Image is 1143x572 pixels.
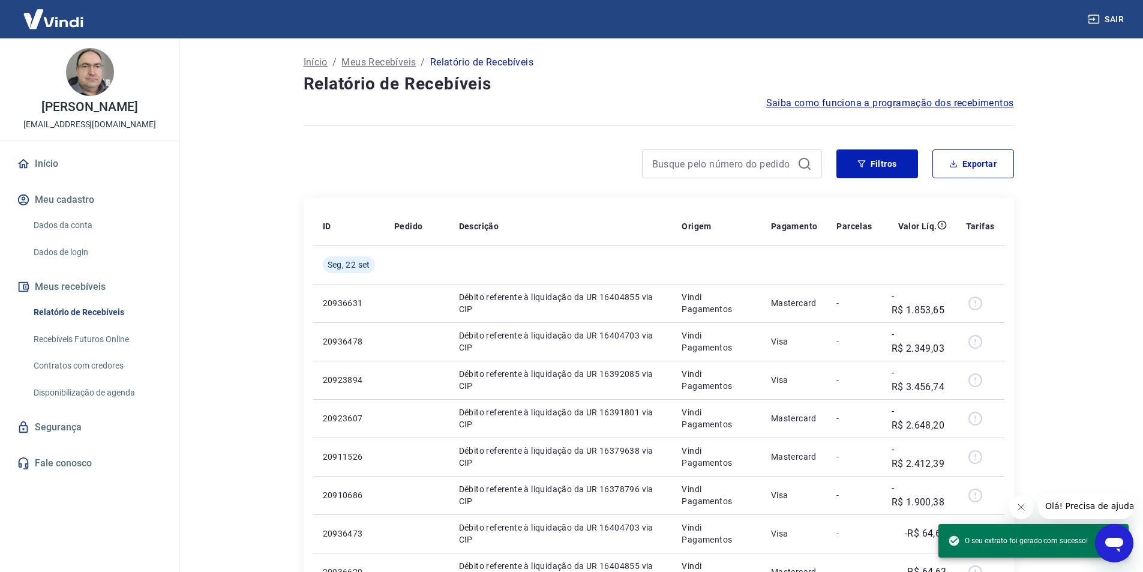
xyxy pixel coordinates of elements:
[836,149,918,178] button: Filtros
[14,450,165,477] a: Fale conosco
[682,483,751,507] p: Vindi Pagamentos
[66,48,114,96] img: 96c59b8f-ab16-4df5-a9fe-27ff86ee2052.jpeg
[394,220,422,232] p: Pedido
[328,259,370,271] span: Seg, 22 set
[332,55,337,70] p: /
[459,406,663,430] p: Débito referente à liquidação da UR 16391801 via CIP
[29,213,165,238] a: Dados da conta
[966,220,995,232] p: Tarifas
[304,55,328,70] a: Início
[459,220,499,232] p: Descrição
[323,336,375,348] p: 20936478
[766,96,1014,110] a: Saiba como funciona a programação dos recebimentos
[892,366,947,394] p: -R$ 3.456,74
[836,374,872,386] p: -
[323,451,375,463] p: 20911526
[14,414,165,441] a: Segurança
[1038,493,1133,519] iframe: Mensagem da empresa
[836,220,872,232] p: Parcelas
[948,535,1088,547] span: O seu extrato foi gerado com sucesso!
[836,489,872,501] p: -
[836,412,872,424] p: -
[29,240,165,265] a: Dados de login
[905,526,947,541] p: -R$ 64,63
[29,300,165,325] a: Relatório de Recebíveis
[304,72,1014,96] h4: Relatório de Recebíveis
[323,297,375,309] p: 20936631
[682,522,751,546] p: Vindi Pagamentos
[1095,524,1133,562] iframe: Botão para abrir a janela de mensagens
[29,381,165,405] a: Disponibilização de agenda
[892,289,947,318] p: -R$ 1.853,65
[682,406,751,430] p: Vindi Pagamentos
[7,8,101,18] span: Olá! Precisa de ajuda?
[932,149,1014,178] button: Exportar
[323,220,331,232] p: ID
[459,522,663,546] p: Débito referente à liquidação da UR 16404703 via CIP
[14,151,165,177] a: Início
[771,220,818,232] p: Pagamento
[323,412,375,424] p: 20923607
[892,481,947,510] p: -R$ 1.900,38
[682,330,751,354] p: Vindi Pagamentos
[41,101,137,113] p: [PERSON_NAME]
[652,155,793,173] input: Busque pelo número do pedido
[682,368,751,392] p: Vindi Pagamentos
[29,354,165,378] a: Contratos com credores
[14,1,92,37] img: Vindi
[892,327,947,356] p: -R$ 2.349,03
[892,404,947,433] p: -R$ 2.648,20
[682,445,751,469] p: Vindi Pagamentos
[771,374,818,386] p: Visa
[459,368,663,392] p: Débito referente à liquidação da UR 16392085 via CIP
[771,489,818,501] p: Visa
[682,220,711,232] p: Origem
[459,330,663,354] p: Débito referente à liquidação da UR 16404703 via CIP
[341,55,416,70] a: Meus Recebíveis
[771,297,818,309] p: Mastercard
[421,55,425,70] p: /
[430,55,533,70] p: Relatório de Recebíveis
[836,297,872,309] p: -
[1085,8,1129,31] button: Sair
[682,291,751,315] p: Vindi Pagamentos
[14,274,165,300] button: Meus recebíveis
[23,118,156,131] p: [EMAIL_ADDRESS][DOMAIN_NAME]
[14,187,165,213] button: Meu cadastro
[898,220,937,232] p: Valor Líq.
[771,451,818,463] p: Mastercard
[836,336,872,348] p: -
[892,442,947,471] p: -R$ 2.412,39
[323,374,375,386] p: 20923894
[323,489,375,501] p: 20910686
[29,327,165,352] a: Recebíveis Futuros Online
[323,528,375,540] p: 20936473
[836,451,872,463] p: -
[771,528,818,540] p: Visa
[836,528,872,540] p: -
[459,483,663,507] p: Débito referente à liquidação da UR 16378796 via CIP
[1009,495,1033,519] iframe: Fechar mensagem
[771,412,818,424] p: Mastercard
[771,336,818,348] p: Visa
[459,445,663,469] p: Débito referente à liquidação da UR 16379638 via CIP
[459,291,663,315] p: Débito referente à liquidação da UR 16404855 via CIP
